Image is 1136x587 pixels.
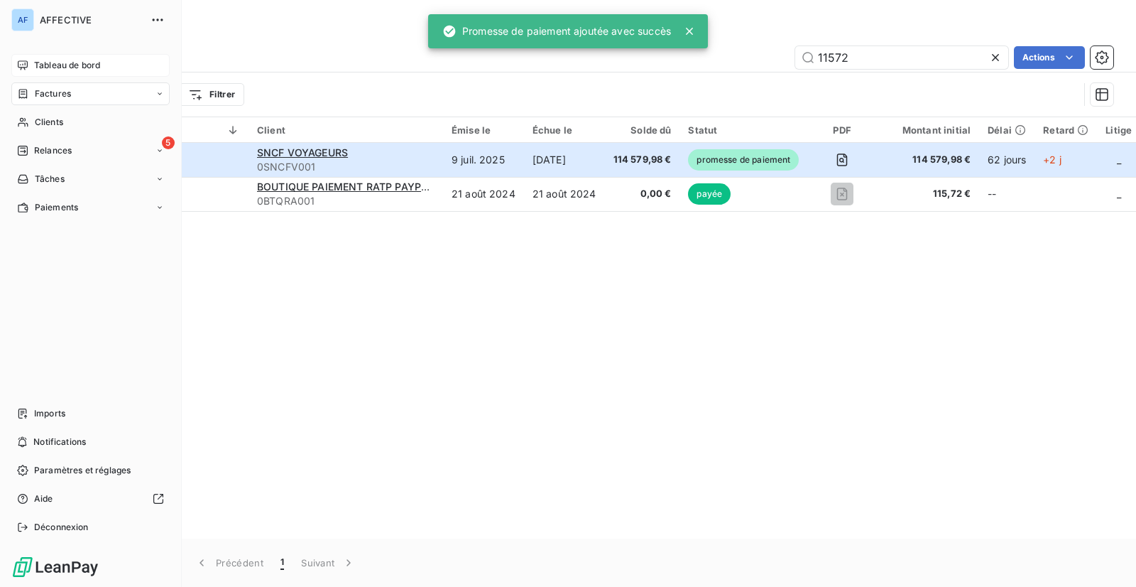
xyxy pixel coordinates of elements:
input: Rechercher [795,46,1008,69]
span: promesse de paiement [688,149,799,171]
span: Déconnexion [34,521,89,534]
div: AF [11,9,34,31]
iframe: Intercom live chat [1088,539,1122,573]
span: Tableau de bord [34,59,100,72]
span: Paiements [35,201,78,214]
div: Promesse de paiement ajoutée avec succès [442,18,671,44]
td: [DATE] [524,143,605,177]
span: Factures [35,87,71,100]
span: Clients [35,116,63,129]
span: SNCF VOYAGEURS [257,146,348,158]
td: 21 août 2024 [524,177,605,211]
div: Émise le [452,124,515,136]
div: Solde dû [613,124,672,136]
button: Suivant [293,548,364,578]
span: AFFECTIVE [40,14,142,26]
a: Aide [11,488,170,510]
span: 114 579,98 € [885,153,971,167]
div: Statut [688,124,799,136]
span: 0BTQRA001 [257,194,435,208]
div: Client [257,124,435,136]
span: 0SNCFV001 [257,160,435,174]
span: Relances [34,144,72,157]
div: Délai [988,124,1026,136]
img: Logo LeanPay [11,556,99,578]
div: Retard [1043,124,1088,136]
span: 5 [162,136,175,149]
span: 0,00 € [613,187,672,201]
span: Aide [34,492,53,505]
td: 9 juil. 2025 [443,143,524,177]
span: 115,72 € [885,187,971,201]
span: BOUTIQUE PAIEMENT RATP PAYPLUG [257,181,442,193]
span: Notifications [33,436,86,448]
span: payée [688,183,731,205]
div: Montant initial [885,124,971,136]
span: _ [1117,154,1121,166]
div: PDF [816,124,868,136]
span: Tâches [35,173,65,185]
button: Actions [1014,46,1085,69]
span: 1 [280,556,284,570]
button: Précédent [186,548,272,578]
div: Échue le [532,124,596,136]
span: Paramètres et réglages [34,464,131,477]
span: 114 579,98 € [613,153,672,167]
span: Imports [34,407,65,420]
button: Filtrer [179,83,244,106]
span: _ [1117,188,1121,200]
button: 1 [272,548,293,578]
td: 21 août 2024 [443,177,524,211]
span: +2 j [1043,154,1061,166]
td: 62 jours [979,143,1034,177]
div: Litige [1105,124,1132,136]
td: -- [979,177,1034,211]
